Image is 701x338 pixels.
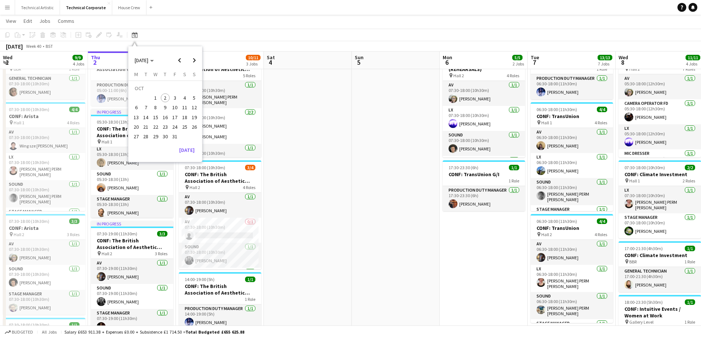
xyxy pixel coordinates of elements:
[512,55,523,60] span: 5/5
[160,113,170,122] button: 16-10-2025
[3,128,85,153] app-card-role: AV1/107:30-18:00 (10h30m)Wing sze [PERSON_NAME]
[179,49,261,157] div: 07:30-18:00 (10h30m)6/6CONF: The British Association of Aesthetic Plastic Surgeons Hall 15 RolesA...
[180,93,189,103] button: 04-10-2025
[443,81,525,106] app-card-role: AV1/107:30-18:00 (10h30m)[PERSON_NAME]
[629,178,640,184] span: Hall 1
[174,71,176,78] span: F
[507,73,519,78] span: 4 Roles
[135,57,148,64] span: [DATE]
[142,103,151,112] span: 7
[102,251,112,256] span: Hall 2
[151,113,160,122] button: 15-10-2025
[537,218,577,224] span: 06:30-18:00 (11h30m)
[443,156,525,181] app-card-role: Stage Manager1/1
[354,58,364,67] span: 5
[531,153,613,178] app-card-role: LX1/106:30-18:00 (11h30m)[PERSON_NAME]
[132,54,157,67] button: Choose month and year
[190,103,199,112] button: 12-10-2025
[161,113,170,122] span: 16
[160,103,170,112] button: 09-10-2025
[160,93,170,103] button: 02-10-2025
[619,160,701,238] div: 07:30-18:00 (10h30m)2/2CONF: Climate Investment Hall 12 RolesLX1/107:30-18:00 (10h30m)[PERSON_NAM...
[69,107,79,112] span: 4/4
[151,93,160,102] span: 1
[3,290,85,315] app-card-role: Stage Manager1/107:30-18:00 (10h30m)[PERSON_NAME]
[112,0,146,15] button: House Crew
[91,109,173,218] app-job-card: In progress05:30-18:30 (13h)5/5CONF: The British Association of Aesthetic Plastic Surgeons Hall 1...
[598,61,612,67] div: 7 Jobs
[193,71,196,78] span: S
[509,165,519,170] span: 1/1
[145,71,147,78] span: T
[619,49,701,157] app-job-card: 05:30-18:00 (12h30m)7/7CONF: Climate Investment Hall 27 RolesAV1/105:30-18:00 (12h30m)[PERSON_NAM...
[179,171,261,184] h3: CONF: The British Association of Aesthetic Plastic Surgeons
[443,49,525,157] app-job-card: 07:30-18:00 (10h30m)4/4CONF: Climate Investment (REHEARSALS) Hall 24 RolesAV1/107:30-18:00 (10h30...
[531,128,613,153] app-card-role: AV1/106:30-18:00 (11h30m)[PERSON_NAME]
[46,43,53,49] div: BST
[3,74,85,99] app-card-role: General Technician1/107:30-18:00 (10h30m)[PERSON_NAME]
[537,107,577,112] span: 06:30-18:00 (11h30m)
[151,103,160,112] button: 08-10-2025
[619,99,701,124] app-card-role: Camera Operator FD1/105:30-18:00 (12h30m)[PERSON_NAME]
[3,207,85,232] app-card-role: Stage Manager1/1
[179,144,261,169] app-card-role: LX1/107:30-18:00 (10h30m)
[180,103,189,112] span: 11
[190,113,199,122] button: 19-10-2025
[3,214,85,315] app-job-card: 07:30-18:00 (10h30m)3/3CONF: Arista Hall 23 RolesAV1/107:30-18:00 (10h30m)[PERSON_NAME]Sound1/107...
[619,74,701,99] app-card-role: AV1/105:30-18:00 (12h30m)[PERSON_NAME]
[151,93,160,103] button: 01-10-2025
[3,49,85,99] div: 07:30-18:00 (10h30m)1/1CONF: Arista BBR1 RoleGeneral Technician1/107:30-18:00 (10h30m)[PERSON_NAME]
[3,102,85,211] app-job-card: 07:30-18:00 (10h30m)4/4CONF: Arista Hall 14 RolesAV1/107:30-18:00 (10h30m)Wing sze [PERSON_NAME]L...
[179,272,261,330] app-job-card: 14:00-19:00 (5h)1/1CONF: The British Association of Aesthetic Plastic Surgeons1 RoleProduction Du...
[597,218,607,224] span: 4/4
[179,160,261,269] div: 07:30-18:00 (10h30m)3/4CONF: The British Association of Aesthetic Plastic Surgeons Hall 24 RolesA...
[190,122,199,131] span: 26
[531,178,613,205] app-card-role: Sound1/106:30-18:00 (11h30m)[PERSON_NAME] PERM [PERSON_NAME]
[3,16,19,26] a: View
[185,165,225,170] span: 07:30-18:00 (10h30m)
[55,16,77,26] a: Comms
[449,165,478,170] span: 17:30-23:30 (6h)
[36,16,53,26] a: Jobs
[67,120,79,125] span: 4 Roles
[531,214,613,323] app-job-card: 06:30-18:00 (11h30m)4/4CONF: TransUnion Hall 24 RolesAV1/106:30-18:00 (11h30m)[PERSON_NAME]LX1/10...
[619,267,701,292] app-card-role: General Technician1/117:00-21:30 (4h30m)[PERSON_NAME]
[97,231,137,236] span: 07:30-19:00 (11h30m)
[170,132,179,141] span: 31
[243,73,255,78] span: 5 Roles
[266,58,275,67] span: 4
[131,132,141,141] button: 27-10-2025
[60,0,112,15] button: Technical Corporate
[14,120,24,125] span: Hall 1
[442,58,452,67] span: 6
[179,108,261,144] app-card-role: AV2/207:30-18:00 (10h30m)[PERSON_NAME][PERSON_NAME]
[686,61,700,67] div: 4 Jobs
[531,102,613,211] div: 06:30-18:00 (11h30m)4/4CONF: TransUnion Hall 14 RolesAV1/106:30-18:00 (11h30m)[PERSON_NAME]LX1/10...
[69,218,79,224] span: 3/3
[131,113,141,122] button: 13-10-2025
[131,103,141,112] button: 06-10-2025
[443,54,452,61] span: Mon
[619,252,701,259] h3: CONF: Climate Investment
[132,113,141,122] span: 13
[531,292,613,319] app-card-role: Sound1/106:30-18:00 (11h30m)[PERSON_NAME] PERM [PERSON_NAME]
[683,178,695,184] span: 2 Roles
[91,259,173,284] app-card-role: AV1/107:30-19:00 (11h30m)[PERSON_NAME]
[686,55,700,60] span: 11/11
[2,58,13,67] span: 1
[443,160,525,211] div: 17:30-23:30 (6h)1/1CONF: TransUnion G/I1 RoleProduction Duty Manager1/117:30-23:30 (6h)[PERSON_NAME]
[14,232,24,237] span: Hall 2
[619,124,701,149] app-card-role: LX1/105:30-18:00 (12h30m)[PERSON_NAME]
[170,122,180,132] button: 24-10-2025
[619,241,701,292] app-job-card: 17:00-21:30 (4h30m)1/1CONF: Climate Investment BBR1 RoleGeneral Technician1/117:00-21:30 (4h30m)[...
[170,103,180,112] button: 10-10-2025
[531,265,613,292] app-card-role: LX1/106:30-18:00 (11h30m)[PERSON_NAME] PERM [PERSON_NAME]
[190,93,199,102] span: 5
[91,221,173,330] div: In progress07:30-19:00 (11h30m)3/3CONF: The British Association of Aesthetic Plastic Surgeons Hal...
[151,113,160,122] span: 15
[180,113,189,122] span: 18
[91,309,173,334] app-card-role: Stage Manager1/107:30-19:00 (11h30m)[PERSON_NAME]
[185,277,215,282] span: 14:00-19:00 (5h)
